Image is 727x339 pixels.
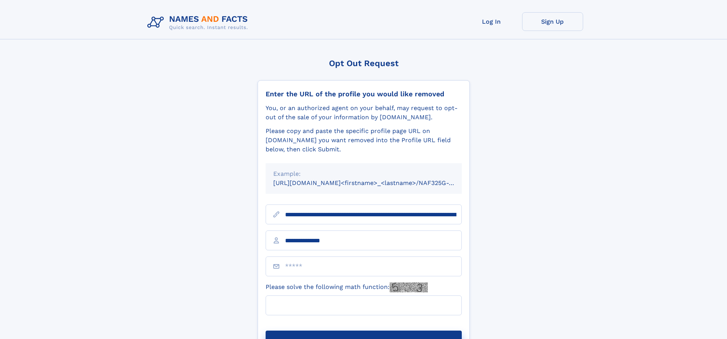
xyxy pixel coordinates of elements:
div: Please copy and paste the specific profile page URL on [DOMAIN_NAME] you want removed into the Pr... [266,127,462,154]
div: Example: [273,169,454,178]
div: You, or an authorized agent on your behalf, may request to opt-out of the sale of your informatio... [266,104,462,122]
a: Sign Up [522,12,583,31]
small: [URL][DOMAIN_NAME]<firstname>_<lastname>/NAF325G-xxxxxxxx [273,179,476,187]
label: Please solve the following math function: [266,282,428,292]
a: Log In [461,12,522,31]
div: Enter the URL of the profile you would like removed [266,90,462,98]
div: Opt Out Request [258,58,470,68]
img: Logo Names and Facts [144,12,254,33]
